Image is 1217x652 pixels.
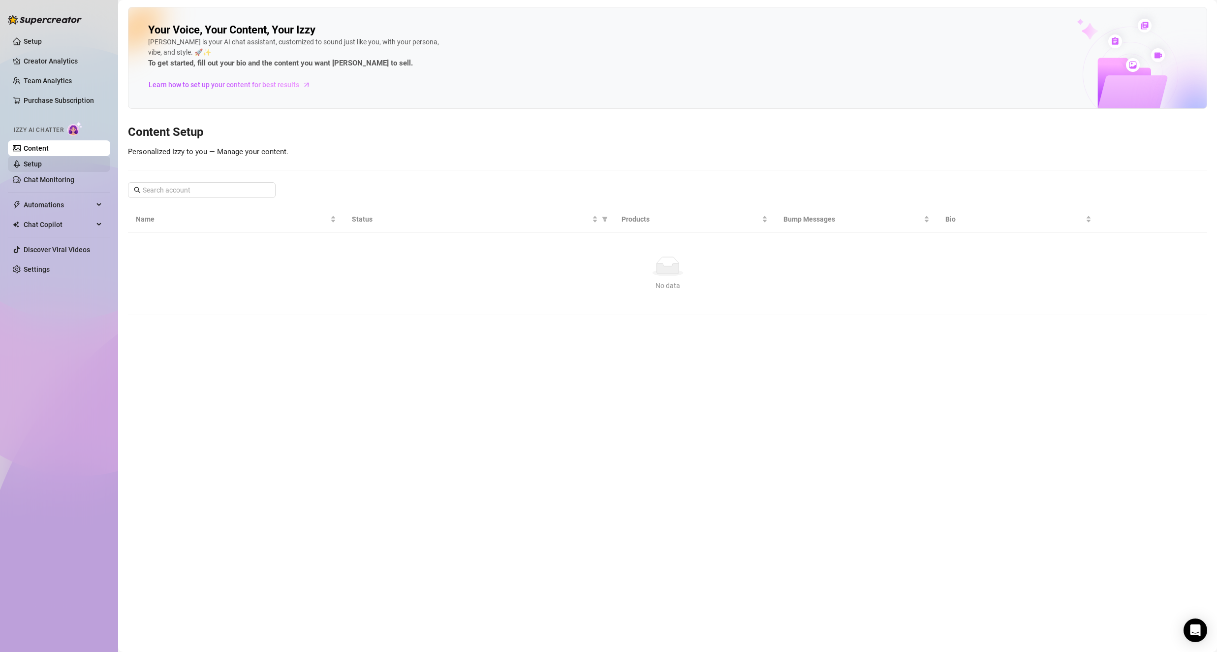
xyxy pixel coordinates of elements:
[24,160,42,168] a: Setup
[776,206,937,233] th: Bump Messages
[614,206,776,233] th: Products
[302,80,312,90] span: arrow-right
[24,176,74,184] a: Chat Monitoring
[24,144,49,152] a: Content
[24,217,94,232] span: Chat Copilot
[622,214,760,225] span: Products
[945,214,1084,225] span: Bio
[13,221,19,228] img: Chat Copilot
[344,206,614,233] th: Status
[143,185,262,196] input: Search account
[149,79,299,90] span: Learn how to set up your content for best results
[1184,619,1207,642] div: Open Intercom Messenger
[148,59,413,67] strong: To get started, fill out your bio and the content you want [PERSON_NAME] to sell.
[24,246,90,254] a: Discover Viral Videos
[783,214,922,225] span: Bump Messages
[128,125,1207,140] h3: Content Setup
[148,37,443,69] div: [PERSON_NAME] is your AI chat assistant, customized to sound just like you, with your persona, vi...
[602,216,608,222] span: filter
[128,147,288,156] span: Personalized Izzy to you — Manage your content.
[148,23,315,37] h2: Your Voice, Your Content, Your Izzy
[67,122,83,136] img: AI Chatter
[24,197,94,213] span: Automations
[24,37,42,45] a: Setup
[24,53,102,69] a: Creator Analytics
[24,265,50,273] a: Settings
[1054,8,1207,108] img: ai-chatter-content-library-cLFOSyPT.png
[128,206,344,233] th: Name
[136,214,328,225] span: Name
[600,212,610,227] span: filter
[937,206,1099,233] th: Bio
[14,126,63,135] span: Izzy AI Chatter
[24,97,94,104] a: Purchase Subscription
[140,280,1195,291] div: No data
[13,201,21,209] span: thunderbolt
[8,15,82,25] img: logo-BBDzfeDw.svg
[148,77,318,93] a: Learn how to set up your content for best results
[352,214,590,225] span: Status
[134,187,141,194] span: search
[24,77,72,85] a: Team Analytics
